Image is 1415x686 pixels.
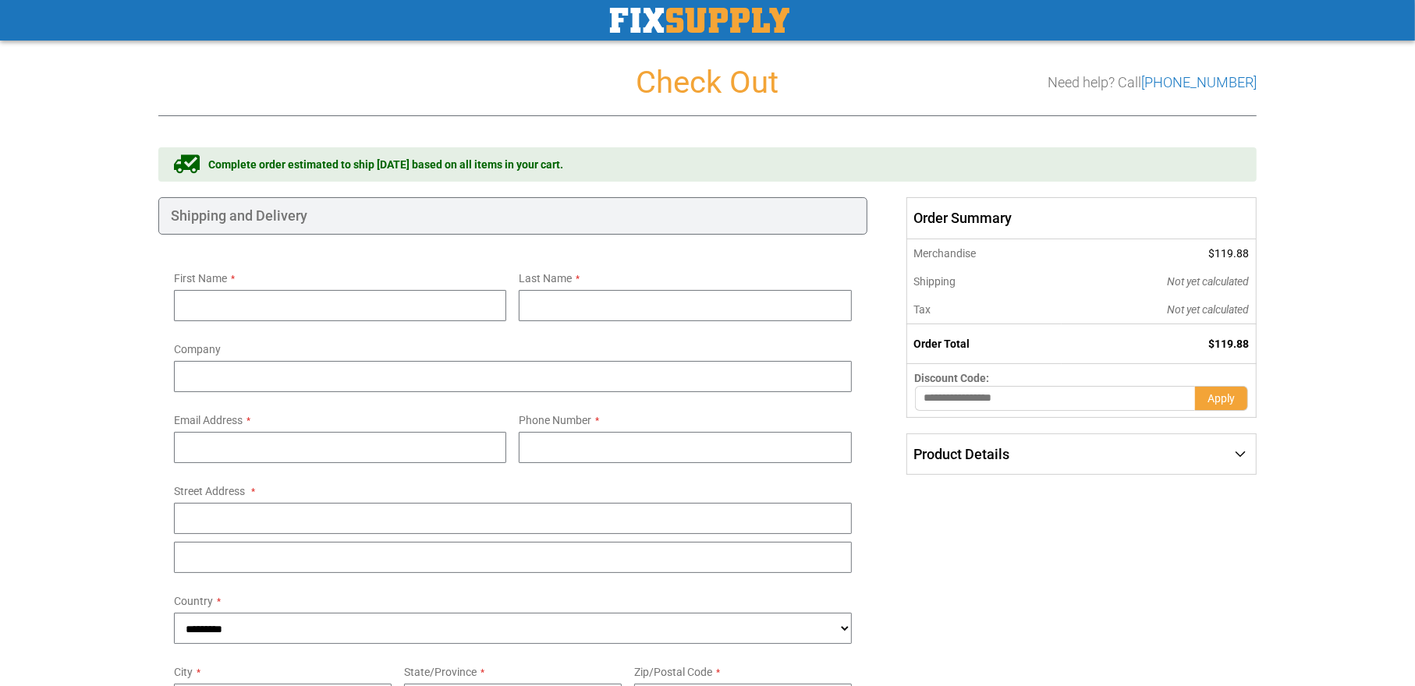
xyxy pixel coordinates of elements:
span: Zip/Postal Code [634,666,712,678]
span: City [174,666,193,678]
span: $119.88 [1208,338,1249,350]
th: Merchandise [906,239,1062,267]
a: store logo [610,8,789,33]
span: Shipping [914,275,956,288]
span: Not yet calculated [1167,275,1249,288]
span: First Name [174,272,227,285]
span: Discount Code: [915,372,990,384]
span: Company [174,343,221,355]
h1: Check Out [158,65,1257,100]
th: Tax [906,295,1062,324]
span: Apply [1208,392,1235,405]
span: Phone Number [519,414,591,426]
span: Complete order estimated to ship [DATE] based on all items in your cart. [208,157,563,172]
span: $119.88 [1208,247,1249,260]
span: Product Details [914,446,1010,462]
span: Last Name [519,272,572,285]
span: Street Address [174,485,245,497]
a: [PHONE_NUMBER] [1141,74,1257,90]
span: State/Province [404,666,477,678]
button: Apply [1195,386,1248,411]
span: Country [174,595,213,607]
span: Order Summary [906,197,1257,239]
span: Not yet calculated [1167,303,1249,316]
span: Email Address [174,414,243,426]
strong: Order Total [914,338,970,350]
img: Fix Industrial Supply [610,8,789,33]
h3: Need help? Call [1048,75,1257,90]
div: Shipping and Delivery [158,197,867,235]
